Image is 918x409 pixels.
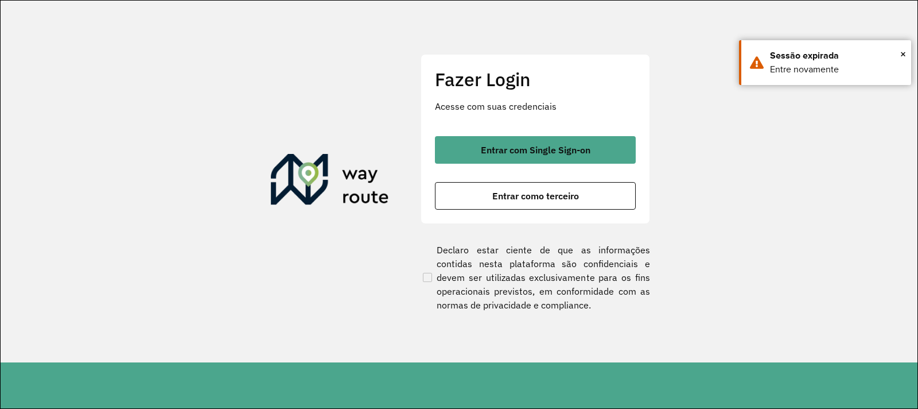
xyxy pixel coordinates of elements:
div: Sessão expirada [770,49,903,63]
h2: Fazer Login [435,68,636,90]
button: button [435,136,636,164]
div: Entre novamente [770,63,903,76]
button: Close [900,45,906,63]
button: button [435,182,636,210]
label: Declaro estar ciente de que as informações contidas nesta plataforma são confidenciais e devem se... [421,243,650,312]
span: × [900,45,906,63]
p: Acesse com suas credenciais [435,99,636,113]
span: Entrar com Single Sign-on [481,145,590,155]
img: Roteirizador AmbevTech [271,154,389,209]
span: Entrar como terceiro [492,191,579,200]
